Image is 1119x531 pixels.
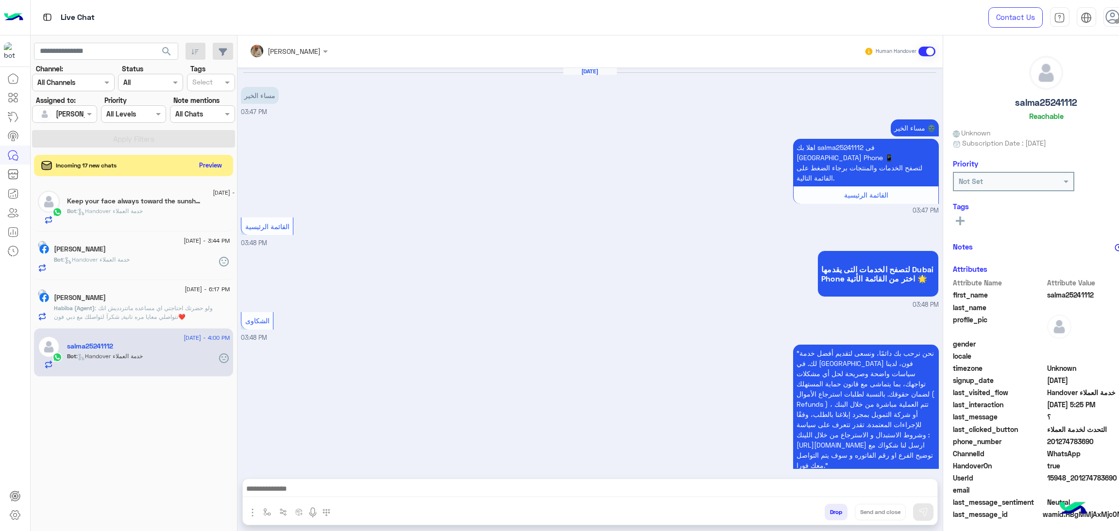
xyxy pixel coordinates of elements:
[241,334,267,341] span: 03:48 PM
[161,46,172,57] span: search
[241,239,267,247] span: 03:48 PM
[953,302,1046,313] span: last_name
[918,507,928,517] img: send message
[307,507,319,518] img: send voice note
[275,504,291,520] button: Trigger scenario
[39,244,49,254] img: Facebook
[173,95,220,105] label: Note mentions
[821,265,935,283] span: لتصفح الخدمات التى يقدمها Dubai Phone اختر من القائمة الأتية 🌟
[1054,12,1065,23] img: tab
[855,504,906,520] button: Send and close
[185,285,230,294] span: [DATE] - 6:17 PM
[825,504,848,520] button: Drop
[953,461,1046,471] span: HandoverOn
[953,159,978,168] h6: Priority
[241,108,267,116] span: 03:47 PM
[122,64,143,74] label: Status
[563,68,617,75] h6: [DATE]
[953,351,1046,361] span: locale
[56,161,117,170] span: Incoming 17 new chats
[876,48,916,55] small: Human Handover
[4,42,21,60] img: 1403182699927242
[953,339,1046,349] span: gender
[953,265,987,273] h6: Attributes
[953,448,1046,459] span: ChannelId
[4,7,23,28] img: Logo
[953,399,1046,410] span: last_interaction
[1015,97,1077,108] h5: salma25241112
[988,7,1043,28] a: Contact Us
[953,290,1046,300] span: first_name
[155,43,179,64] button: search
[891,119,939,136] p: 18/9/2025, 3:47 PM
[953,473,1046,483] span: UserId
[259,504,275,520] button: select flow
[247,507,258,518] img: send attachment
[184,236,230,245] span: [DATE] - 3:44 PM
[104,95,127,105] label: Priority
[291,504,307,520] button: create order
[54,245,106,253] h5: Emad Morsy
[913,206,939,216] span: 03:47 PM
[953,387,1046,398] span: last_visited_flow
[38,241,47,249] img: picture
[38,289,47,298] img: picture
[195,158,226,172] button: Preview
[54,304,95,312] span: Habiba (Agent)
[322,509,330,516] img: make a call
[953,128,991,138] span: Unknown
[67,342,113,350] h5: salma25241112
[76,207,143,215] span: : Handover خدمة العملاء
[52,207,62,217] img: WhatsApp
[913,300,939,310] span: 03:48 PM
[36,64,63,74] label: Channel:
[953,509,1041,519] span: last_message_id
[67,197,202,205] h5: Keep your face always toward the sunshine and shadows will fall behind you.
[797,349,934,469] span: "نحن نرحب بك دائمًا، ونسعى لتقديم أفضل خدمة لك. في [GEOGRAPHIC_DATA] فون، لدينا سياسات واضحة وصري...
[953,242,973,251] h6: Notes
[41,11,53,23] img: tab
[953,424,1046,434] span: last_clicked_button
[279,508,287,516] img: Trigger scenario
[953,436,1046,447] span: phone_number
[54,256,63,263] span: Bot
[1030,56,1063,89] img: defaultAdmin.png
[191,77,213,89] div: Select
[63,256,130,263] span: : Handover خدمة العملاء
[1050,7,1069,28] a: tab
[953,497,1046,507] span: last_message_sentiment
[54,294,106,302] h5: Mohamed Elndaf
[61,11,95,24] p: Live Chat
[1056,492,1090,526] img: hulul-logo.png
[953,363,1046,373] span: timezone
[184,333,230,342] span: [DATE] - 4:00 PM
[295,508,303,516] img: create order
[793,345,939,474] p: 18/9/2025, 3:48 PM
[953,485,1046,495] span: email
[953,278,1046,288] span: Attribute Name
[263,508,271,516] img: select flow
[76,352,143,360] span: : Handover خدمة العملاء
[54,304,213,320] span: ولو حضرتك احتاجتي اي مساعده ماتتردديش انك تتواصلي معايا مره تانية, شكراَ لتواصلك مع دبي فون❤️
[962,138,1046,148] span: Subscription Date : [DATE]
[953,315,1046,337] span: profile_pic
[245,222,289,231] span: القائمة الرئيسية
[67,352,76,360] span: Bot
[32,130,235,148] button: Apply Filters
[1047,315,1071,339] img: defaultAdmin.png
[844,191,888,199] span: القائمة الرئيسية
[1029,112,1064,120] h6: Reachable
[190,64,205,74] label: Tags
[241,87,279,104] p: 18/9/2025, 3:47 PM
[953,375,1046,385] span: signup_date
[38,336,60,358] img: defaultAdmin.png
[36,95,76,105] label: Assigned to:
[1081,12,1092,23] img: tab
[245,316,270,325] span: الشكاوى
[953,412,1046,422] span: last_message
[67,207,76,215] span: Bot
[39,293,49,302] img: Facebook
[38,107,51,121] img: defaultAdmin.png
[52,352,62,362] img: WhatsApp
[213,188,259,197] span: [DATE] - 3:34 PM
